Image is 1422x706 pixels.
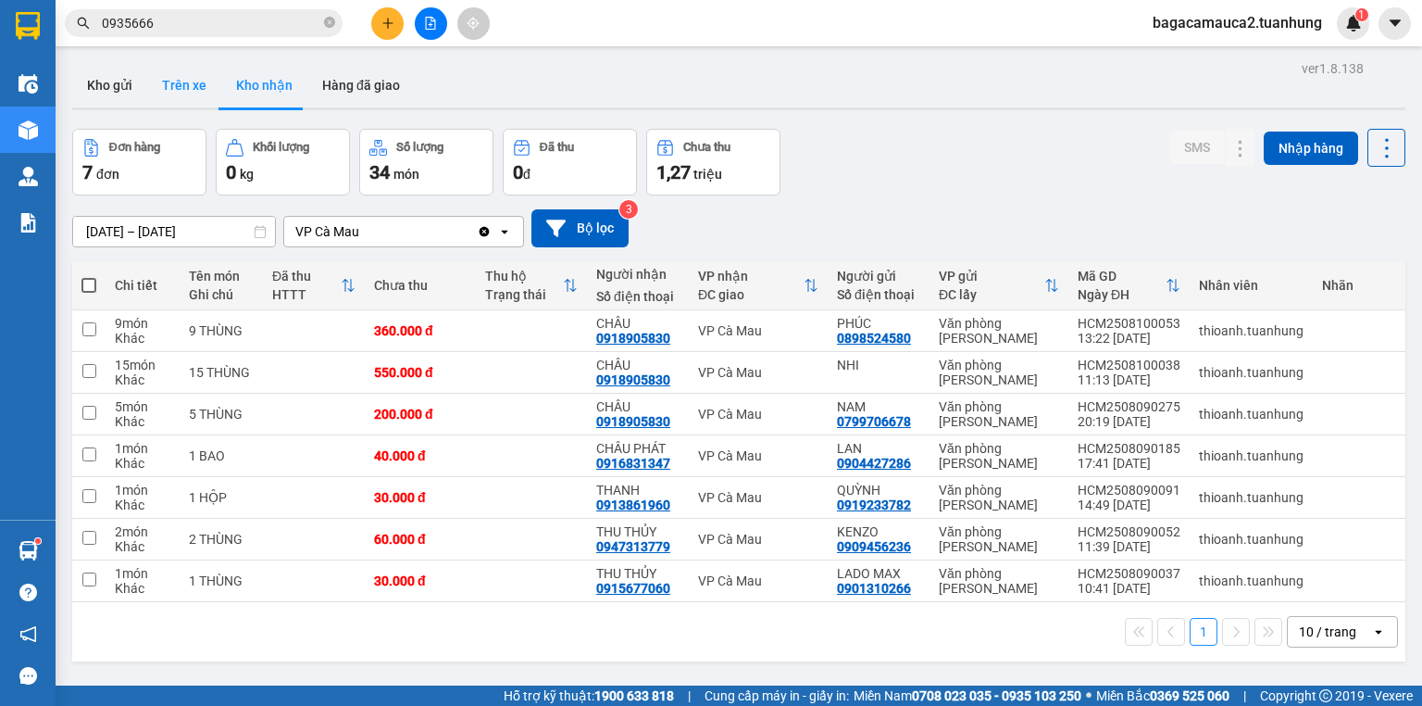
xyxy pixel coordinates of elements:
[837,316,920,331] div: PHÚC
[19,120,38,140] img: warehouse-icon
[1078,269,1166,284] div: Mã GD
[939,269,1044,284] div: VP gửi
[1378,7,1411,40] button: caret-down
[106,44,121,59] span: environment
[189,323,254,338] div: 9 THÙNG
[477,224,492,239] svg: Clear value
[693,167,722,182] span: triệu
[189,574,254,588] div: 1 THÙNG
[1078,566,1180,581] div: HCM2508090037
[596,581,670,596] div: 0915677060
[837,524,920,539] div: KENZO
[594,688,674,703] strong: 1900 633 818
[1086,692,1091,700] span: ⚪️
[1078,483,1180,498] div: HCM2508090091
[109,141,160,154] div: Đơn hàng
[596,498,670,512] div: 0913861960
[1355,8,1368,21] sup: 1
[1299,623,1356,641] div: 10 / trang
[77,17,90,30] span: search
[72,63,147,107] button: Kho gửi
[596,566,680,581] div: THU THỦY
[939,566,1059,596] div: Văn phòng [PERSON_NAME]
[115,483,170,498] div: 1 món
[374,365,467,380] div: 550.000 đ
[19,167,38,186] img: warehouse-icon
[226,161,236,183] span: 0
[698,574,818,588] div: VP Cà Mau
[540,141,574,154] div: Đã thu
[504,686,674,706] span: Hỗ trợ kỹ thuật:
[837,498,911,512] div: 0919233782
[837,441,920,456] div: LAN
[1078,316,1180,331] div: HCM2508100053
[73,217,275,246] input: Select a date range.
[619,200,638,219] sup: 3
[939,358,1059,387] div: Văn phòng [PERSON_NAME]
[837,581,911,596] div: 0901310266
[1169,131,1225,164] button: SMS
[393,167,419,182] span: món
[361,222,363,241] input: Selected VP Cà Mau.
[1243,686,1246,706] span: |
[1068,261,1190,310] th: Toggle SortBy
[503,129,637,195] button: Đã thu0đ
[646,129,780,195] button: Chưa thu1,27 triệu
[689,261,828,310] th: Toggle SortBy
[19,74,38,94] img: warehouse-icon
[1319,689,1332,702] span: copyright
[1302,58,1364,79] div: ver 1.8.138
[1199,532,1303,547] div: thioanh.tuanhung
[837,483,920,498] div: QUỲNH
[1096,686,1229,706] span: Miền Bắc
[1150,688,1229,703] strong: 0369 525 060
[221,63,307,107] button: Kho nhận
[1264,132,1358,165] button: Nhập hàng
[596,289,680,304] div: Số điện thoại
[415,7,447,40] button: file-add
[1345,15,1362,32] img: icon-new-feature
[115,372,170,387] div: Khác
[705,686,849,706] span: Cung cấp máy in - giấy in:
[263,261,365,310] th: Toggle SortBy
[374,574,467,588] div: 30.000 đ
[82,161,93,183] span: 7
[596,456,670,471] div: 0916831347
[1078,399,1180,414] div: HCM2508090275
[939,441,1059,471] div: Văn phòng [PERSON_NAME]
[1199,448,1303,463] div: thioanh.tuanhung
[115,441,170,456] div: 1 món
[596,399,680,414] div: CHÂU
[698,287,804,302] div: ĐC giao
[374,448,467,463] div: 40.000 đ
[698,407,818,422] div: VP Cà Mau
[115,498,170,512] div: Khác
[596,524,680,539] div: THU THỦY
[1371,624,1386,639] svg: open
[189,365,254,380] div: 15 THÙNG
[1358,8,1365,21] span: 1
[115,524,170,539] div: 2 món
[476,261,587,310] th: Toggle SortBy
[939,399,1059,429] div: Văn phòng [PERSON_NAME]
[485,269,563,284] div: Thu hộ
[698,365,818,380] div: VP Cà Mau
[371,7,404,40] button: plus
[424,17,437,30] span: file-add
[369,161,390,183] span: 34
[837,566,920,581] div: LADO MAX
[189,287,254,302] div: Ghi chú
[324,17,335,28] span: close-circle
[240,167,254,182] span: kg
[457,7,490,40] button: aim
[929,261,1068,310] th: Toggle SortBy
[115,566,170,581] div: 1 món
[596,267,680,282] div: Người nhận
[837,399,920,414] div: NAM
[1199,278,1303,293] div: Nhân viên
[295,222,359,241] div: VP Cà Mau
[596,316,680,331] div: CHÂU
[272,287,341,302] div: HTTT
[596,331,670,346] div: 0918905830
[189,532,254,547] div: 2 THÙNG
